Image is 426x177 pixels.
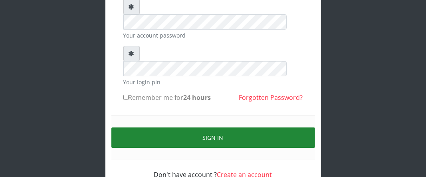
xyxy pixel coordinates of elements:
[123,95,129,100] input: Remember me for24 hours
[239,93,303,102] a: Forgotten Password?
[123,31,303,40] small: Your account password
[111,127,315,148] button: Sign in
[184,93,211,102] b: 24 hours
[123,78,303,86] small: Your login pin
[123,93,211,102] label: Remember me for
